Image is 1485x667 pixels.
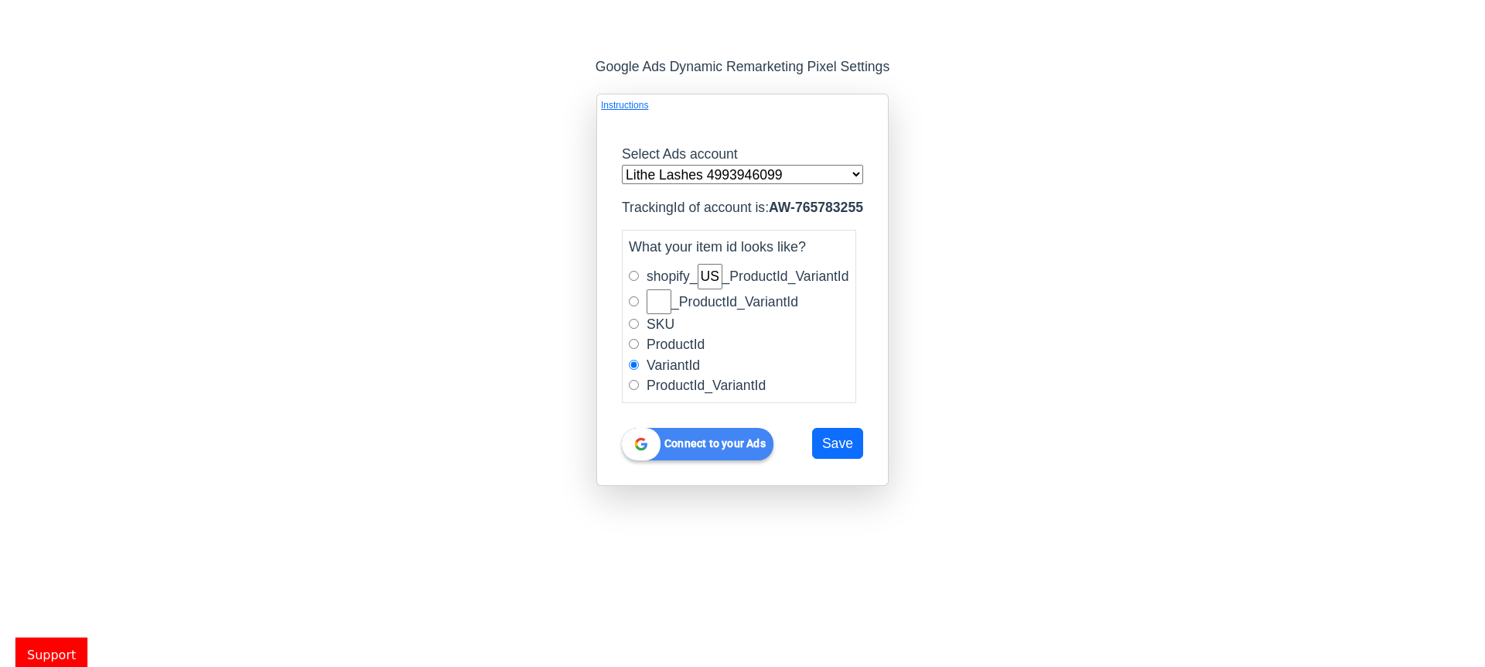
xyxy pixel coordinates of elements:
[596,59,889,75] h2: Google Ads Dynamic Remarketing Pixel Settings
[634,437,648,451] img: Google__G__logo.f54accfa.svg
[629,237,849,258] legend: What your item id looks like?
[647,357,700,373] span: VariantId
[647,378,766,393] span: ProductId_VariantId
[812,428,863,459] button: Save
[647,316,674,332] span: SKU
[613,197,872,217] div: TrackingId of account is:
[622,144,738,164] label: Select Ads account
[664,437,766,450] b: Connect to your Ads
[812,434,863,450] span: ()=>{let e="";return g.value||(e="Script with chosen settings is already embedded"),e}
[647,269,849,284] span: shopify_ _ProductId_VariantId
[647,294,798,310] span: _ProductId_VariantId
[601,98,648,112] a: Instructions
[769,200,863,215] strong: AW-765783255
[647,337,705,352] span: ProductId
